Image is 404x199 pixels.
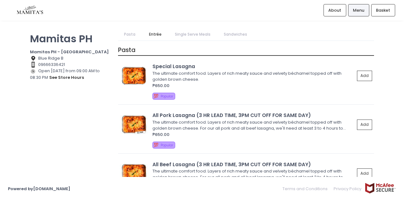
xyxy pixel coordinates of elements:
[30,49,109,55] b: Mamitas PH - [GEOGRAPHIC_DATA]
[282,183,331,195] a: Terms and Conditions
[218,28,253,40] a: Sandwiches
[118,46,135,54] span: Pasta
[152,70,353,83] div: The ultimate comfort food. Layers of rich meaty sauce and velvety béchamel topped off with golden...
[8,186,70,192] a: Powered by[DOMAIN_NAME]
[357,120,372,130] button: Add
[331,183,365,195] a: Privacy Policy
[120,66,148,85] img: Special Lasagna
[152,132,355,138] div: ₱650.00
[161,94,173,99] span: Popular
[120,115,148,134] img: All Pork Lasagna (3 HR LEAD TIME, 3PM CUT OFF FOR SAME DAY)
[118,28,142,40] a: Pasta
[152,83,355,89] div: ₱650.00
[152,63,355,70] div: Special Lasagna
[357,71,372,81] button: Add
[152,112,355,119] div: All Pork Lasagna (3 HR LEAD TIME, 3PM CUT OFF FOR SAME DAY)
[153,93,158,99] span: 💯
[30,32,110,45] p: Mamitas PH
[348,4,369,16] a: Menu
[152,161,355,168] div: All Beef Lasagna (3 HR LEAD TIME, 3PM CUT OFF FOR SAME DAY)
[152,119,353,132] div: The ultimate comfort food. Layers of rich meaty sauce and velvety béchamel topped off with golden...
[169,28,217,40] a: Single Serve Meals
[365,183,396,194] img: mcafee-secure
[30,61,110,68] div: 09666336421
[143,28,168,40] a: Entrée
[30,55,110,61] div: Blue Ridge B
[376,7,390,14] span: Basket
[324,4,346,16] a: About
[353,7,364,14] span: Menu
[153,142,158,148] span: 💯
[49,74,84,81] button: see store hours
[8,5,52,16] img: logo
[357,168,372,179] button: Add
[152,168,353,180] div: The ultimate comfort food. Layers of rich meaty sauce and velvety béchamel topped off with golden...
[161,143,173,148] span: Popular
[120,164,148,183] img: All Beef Lasagna (3 HR LEAD TIME, 3PM CUT OFF FOR SAME DAY)
[30,68,110,81] div: Open [DATE] from 09:00 AM to 08:30 PM
[328,7,341,14] span: About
